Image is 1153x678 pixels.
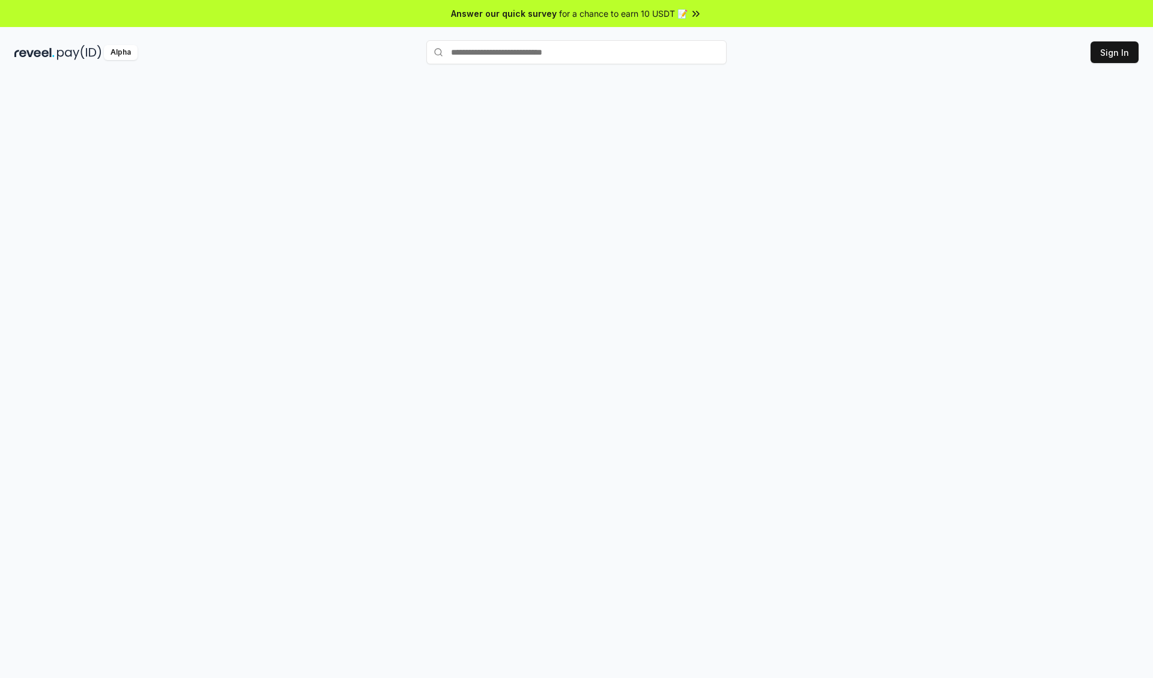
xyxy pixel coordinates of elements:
span: Answer our quick survey [451,7,557,20]
span: for a chance to earn 10 USDT 📝 [559,7,688,20]
div: Alpha [104,45,138,60]
img: reveel_dark [14,45,55,60]
button: Sign In [1091,41,1139,63]
img: pay_id [57,45,101,60]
